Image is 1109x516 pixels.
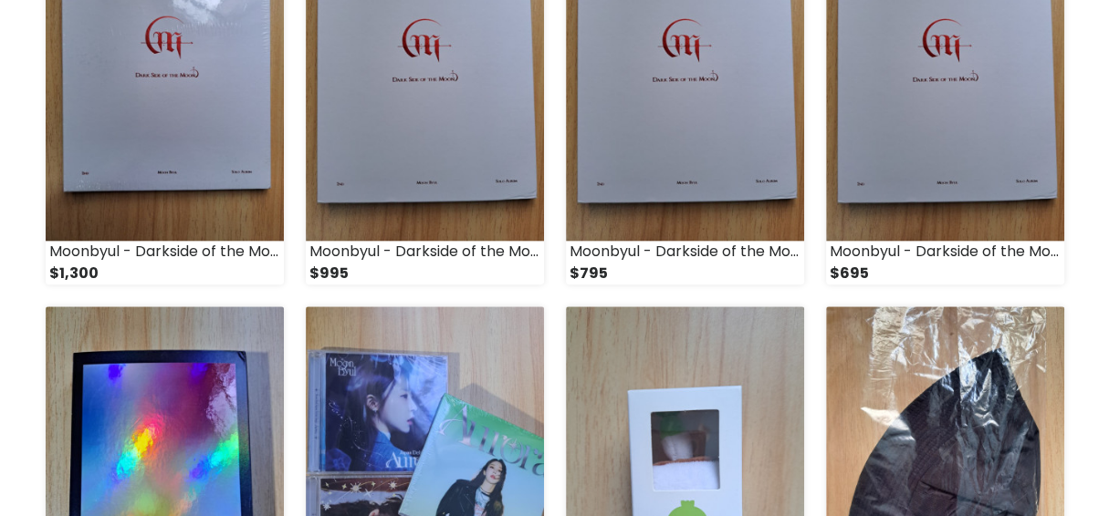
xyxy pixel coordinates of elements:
[826,263,1064,284] div: $695
[826,241,1064,263] div: Moonbyul - Darkside of the Moon
[566,263,804,284] div: $795
[46,241,284,263] div: Moonbyul - Darkside of the Moon
[306,241,544,263] div: Moonbyul - Darkside of the Moon
[46,263,284,284] div: $1,300
[306,263,544,284] div: $995
[566,241,804,263] div: Moonbyul - Darkside of the Moon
